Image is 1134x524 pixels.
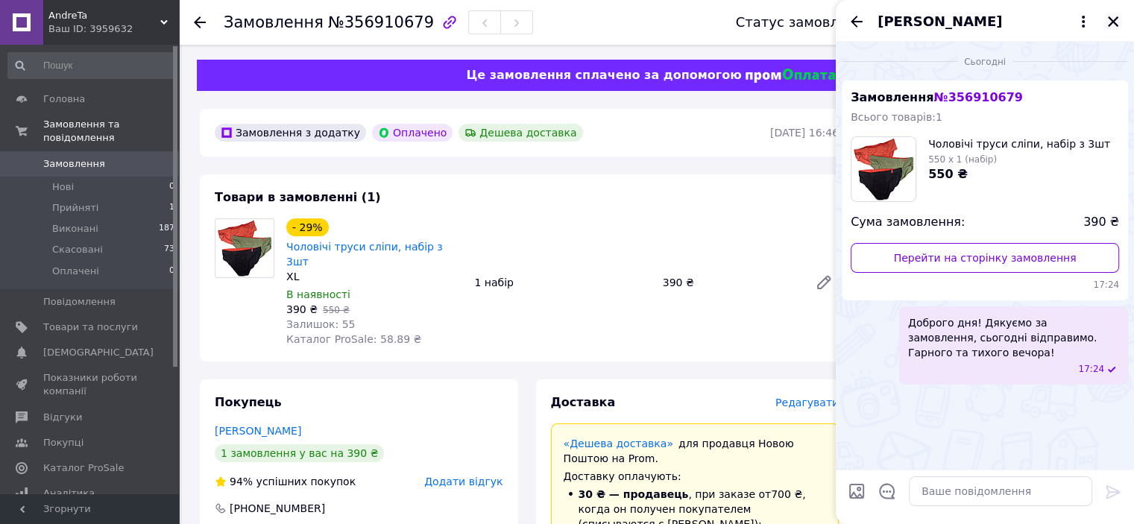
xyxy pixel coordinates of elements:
[466,68,741,82] span: Це замовлення сплачено за допомогою
[215,425,301,437] a: [PERSON_NAME]
[323,305,350,315] span: 550 ₴
[215,124,366,142] div: Замовлення з додатку
[48,9,160,22] span: AndreTa
[746,69,835,83] img: evopay logo
[854,137,913,201] img: 6417561572_w100_h100_muzhskie-trusy-slipy.jpg
[218,219,271,277] img: Чоловічі труси сліпи, набір з 3шт
[43,118,179,145] span: Замовлення та повідомлення
[194,15,206,30] div: Повернутися назад
[851,90,1023,104] span: Замовлення
[878,12,1002,31] span: [PERSON_NAME]
[564,438,673,449] a: «Дешева доставка»
[43,371,138,398] span: Показники роботи компанії
[468,272,656,293] div: 1 набір
[215,190,381,204] span: Товари в замовленні (1)
[224,13,324,31] span: Замовлення
[1104,13,1122,31] button: Закрити
[52,243,103,256] span: Скасовані
[459,124,582,142] div: Дешева доставка
[564,469,827,484] div: Доставку оплачують:
[215,395,282,409] span: Покупець
[228,501,327,516] div: [PHONE_NUMBER]
[928,167,968,181] span: 550 ₴
[48,22,179,36] div: Ваш ID: 3959632
[43,436,84,449] span: Покупці
[7,52,176,79] input: Пошук
[215,444,384,462] div: 1 замовлення у вас на 390 ₴
[52,222,98,236] span: Виконані
[52,201,98,215] span: Прийняті
[43,295,116,309] span: Повідомлення
[424,476,503,487] span: Додати відгук
[851,279,1119,291] span: 17:24 12.08.2025
[52,180,74,194] span: Нові
[1078,363,1104,376] span: 17:24 12.08.2025
[551,395,616,409] span: Доставка
[286,303,318,315] span: 390 ₴
[878,482,897,501] button: Відкрити шаблони відповідей
[169,265,174,278] span: 0
[564,436,827,466] div: для продавця Новою Поштою на Prom.
[933,90,1022,104] span: № 356910679
[43,346,154,359] span: [DEMOGRAPHIC_DATA]
[43,157,105,171] span: Замовлення
[851,214,965,231] span: Сума замовлення:
[958,56,1012,69] span: Сьогодні
[851,111,942,123] span: Всього товарів: 1
[372,124,453,142] div: Оплачено
[842,54,1128,69] div: 12.08.2025
[579,488,689,500] span: 30 ₴ — продавець
[215,474,356,489] div: успішних покупок
[286,218,329,236] div: - 29%
[770,127,839,139] time: [DATE] 16:46
[52,265,99,278] span: Оплачені
[286,333,421,345] span: Каталог ProSale: 58.89 ₴
[164,243,174,256] span: 73
[43,92,85,106] span: Головна
[159,222,174,236] span: 187
[328,13,434,31] span: №356910679
[851,243,1119,273] a: Перейти на сторінку замовлення
[809,268,839,297] a: Редагувати
[286,318,355,330] span: Залишок: 55
[736,15,873,30] div: Статус замовлення
[43,411,82,424] span: Відгуки
[43,461,124,475] span: Каталог ProSale
[169,201,174,215] span: 1
[286,269,462,284] div: XL
[286,288,350,300] span: В наявності
[928,154,997,165] span: 550 x 1 (набір)
[657,272,803,293] div: 390 ₴
[908,315,1119,360] span: Доброго дня! Дякуємо за замовлення, сьогодні відправимо. Гарного та тихого вечора!
[878,12,1092,31] button: [PERSON_NAME]
[230,476,253,487] span: 94%
[43,321,138,334] span: Товари та послуги
[286,241,443,268] a: Чоловічі труси сліпи, набір з 3шт
[848,13,866,31] button: Назад
[43,487,95,500] span: Аналітика
[1083,214,1119,231] span: 390 ₴
[928,136,1110,151] span: Чоловічі труси сліпи, набір з 3шт
[775,397,839,408] span: Редагувати
[169,180,174,194] span: 0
